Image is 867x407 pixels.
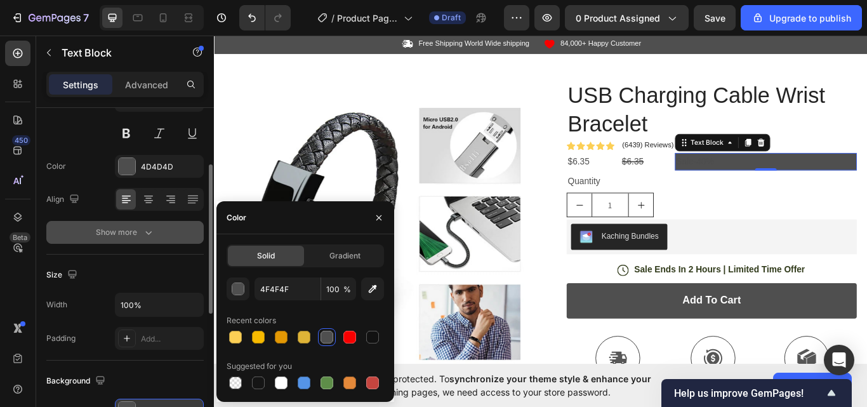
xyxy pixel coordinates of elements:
[141,161,201,173] div: 4D4D4D
[440,188,483,215] input: quantity
[411,141,464,162] div: $6.35
[343,284,351,295] span: %
[63,78,98,91] p: Settings
[329,250,361,262] span: Gradient
[824,345,854,375] div: Open Intercom Messenger
[46,373,108,390] div: Background
[46,333,76,344] div: Padding
[538,142,748,161] p: Sale-40%
[674,385,839,401] button: Show survey - Help us improve GemPages!
[411,293,749,334] button: Add to cart
[46,299,67,310] div: Width
[10,232,30,243] div: Beta
[451,231,518,244] div: Kaching Bundles
[141,333,201,345] div: Add...
[474,127,537,138] div: Rich Text Editor. Editing area: main
[125,78,168,91] p: Advanced
[5,5,95,30] button: 7
[474,141,527,162] div: $6.35
[773,373,852,398] button: Allow access
[741,5,862,30] button: Upgrade to publish
[483,188,512,215] button: increment
[489,270,689,284] p: Sale Ends In 2 Hours | Limited Time Offer
[705,13,725,23] span: Save
[255,277,321,300] input: Eg: FFFFFF
[331,11,334,25] span: /
[576,11,660,25] span: 0 product assigned
[239,5,291,30] div: Undo/Redo
[46,161,66,172] div: Color
[694,5,736,30] button: Save
[46,191,82,208] div: Align
[62,45,169,60] p: Text Block
[426,231,441,246] img: KachingBundles.png
[411,188,440,215] button: decrement
[751,11,851,25] div: Upgrade to publish
[442,12,461,23] span: Draft
[46,221,204,244] button: Show more
[257,250,275,262] span: Solid
[416,224,528,254] button: Kaching Bundles
[411,164,749,185] div: Quantity
[227,212,246,224] div: Color
[227,315,276,326] div: Recent colors
[116,293,203,316] input: Auto
[83,10,89,25] p: 7
[546,305,614,321] div: Add to cart
[411,56,749,124] h1: USB Charging Cable Wrist Bracelet
[537,141,749,162] div: Rich Text Editor. Editing area: main
[674,387,824,399] span: Help us improve GemPages!
[46,267,80,284] div: Size
[214,32,867,367] iframe: Design area
[553,123,596,135] div: Text Block
[295,372,701,399] span: Your page is password protected. To when designing pages, we need access to your store password.
[96,226,155,239] div: Show more
[12,135,30,145] div: 450
[227,361,292,372] div: Suggested for you
[565,5,689,30] button: 0 product assigned
[475,127,536,137] p: (6439) Reviews)
[337,11,399,25] span: Product Page - [DATE] 10:29:43
[295,373,651,397] span: synchronize your theme style & enhance your experience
